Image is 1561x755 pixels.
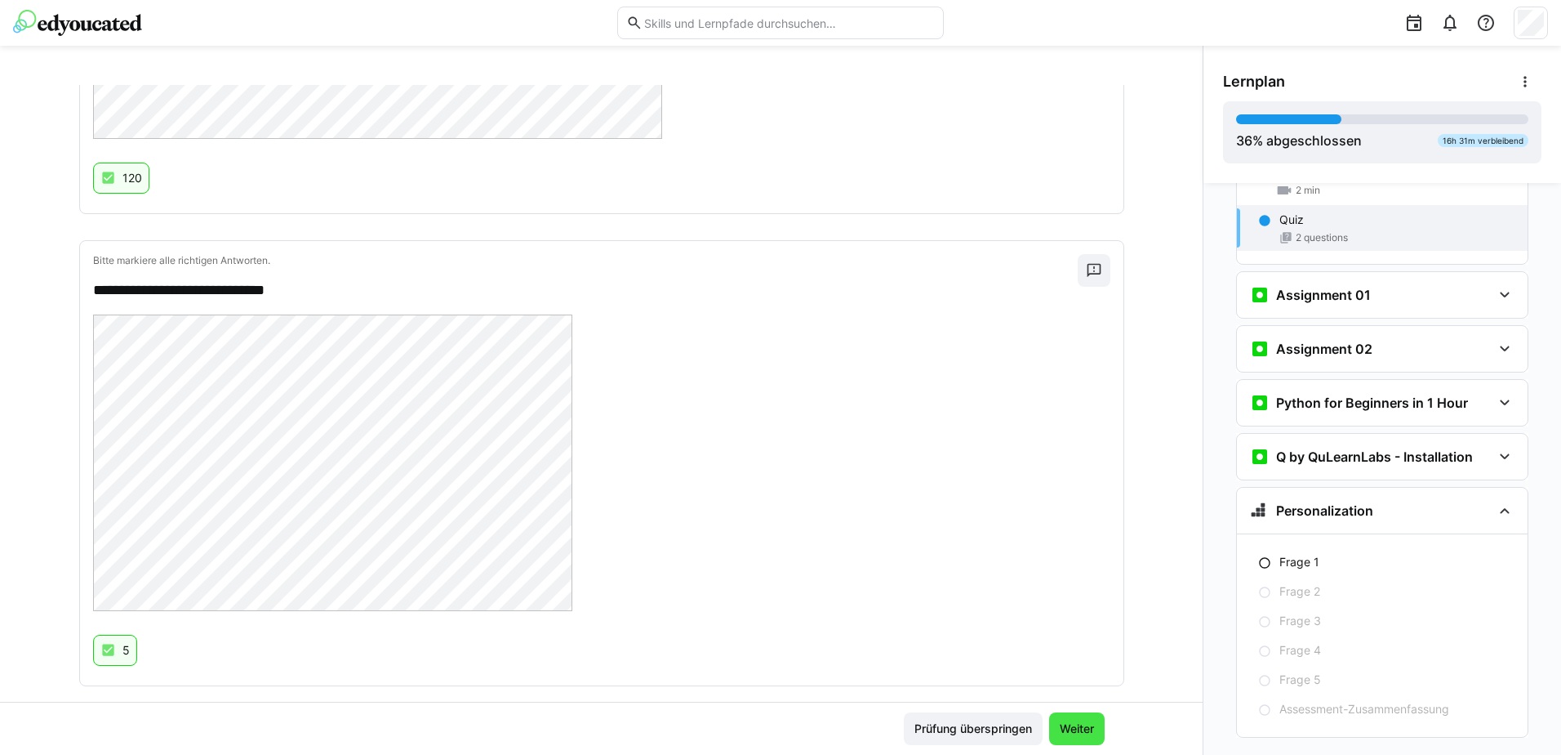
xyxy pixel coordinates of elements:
div: 16h 31m verbleibend [1438,134,1528,147]
span: Lernplan [1223,73,1285,91]
input: Skills und Lernpfade durchsuchen… [643,16,935,30]
span: 2 min [1296,184,1320,197]
h3: Personalization [1276,503,1373,519]
p: 120 [122,170,142,186]
p: Frage 4 [1279,642,1321,659]
p: Frage 1 [1279,554,1319,570]
button: Prüfung überspringen [904,713,1043,745]
p: Bitte markiere alle richtigen Antworten. [93,254,1078,267]
p: Assessment-Zusammenfassung [1279,701,1449,717]
button: Weiter [1049,713,1105,745]
h3: Assignment 02 [1276,341,1372,357]
p: 5 [122,642,130,659]
p: Frage 5 [1279,672,1321,688]
h3: Python for Beginners in 1 Hour [1276,395,1468,411]
h3: Q by QuLearnLabs - Installation [1276,449,1473,465]
h3: Assignment 01 [1276,287,1371,303]
span: 2 questions [1296,231,1348,244]
p: Frage 3 [1279,613,1321,629]
div: % abgeschlossen [1236,131,1362,150]
span: 36 [1236,132,1252,149]
p: Frage 2 [1279,583,1320,600]
span: Weiter [1057,721,1096,737]
p: Quiz [1279,212,1304,228]
span: Prüfung überspringen [912,721,1034,737]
